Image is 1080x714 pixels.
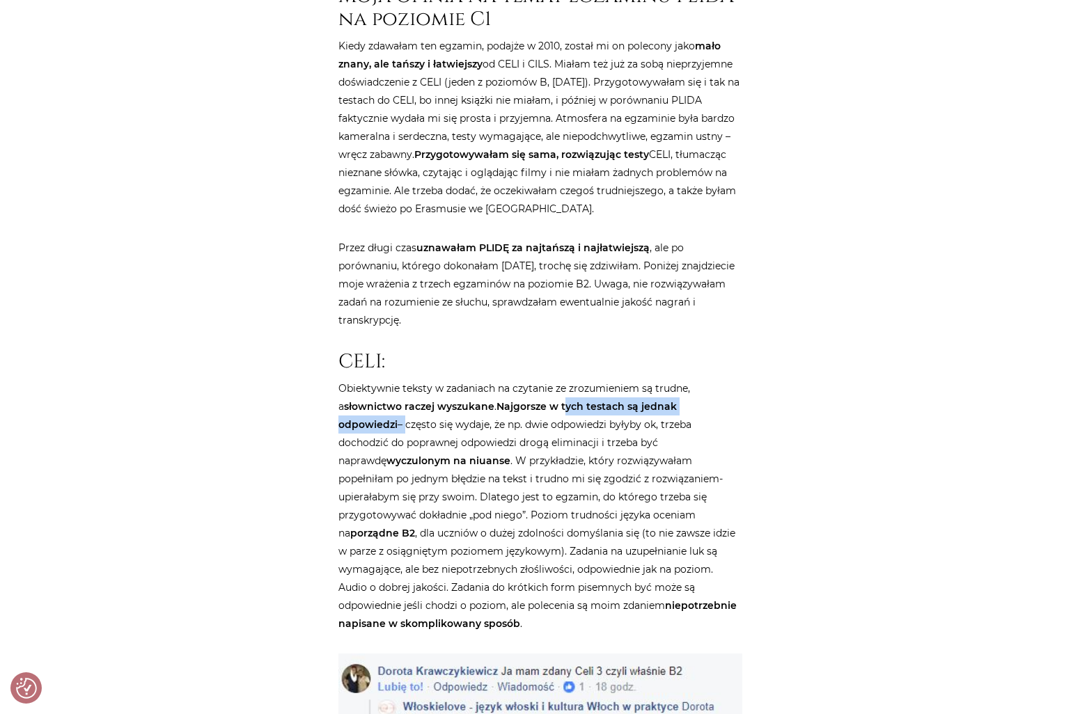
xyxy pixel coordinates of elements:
strong: uznawałam PLIDĘ za najtańszą i najłatwiejszą [416,241,650,254]
p: Obiektywnie teksty w zadaniach na czytanie ze zrozumieniem są trudne, a . – często się wydaje, że... [338,379,742,633]
p: Kiedy zdawałam ten egzamin, podajże w 2010, został mi on polecony jako od CELI i CILS. Miałam też... [338,37,742,218]
strong: słownictwo raczej wyszukane [344,400,494,413]
img: Revisit consent button [16,678,37,699]
strong: porządne B2 [350,527,415,539]
button: Preferencje co do zgód [16,678,37,699]
strong: niepotrzebnie napisane w skomplikowany sposób [338,599,737,630]
strong: Przygotowywałam się sama, rozwiązując testy [414,148,649,161]
h2: CELI: [338,350,742,374]
strong: Najgorsze w tych testach są jednak odpowiedzi [338,400,677,431]
p: Przez długi czas , ale po porównaniu, którego dokonałam [DATE], trochę się zdziwiłam. Poniżej zna... [338,239,742,329]
strong: wyczulonym na niuanse [386,454,510,467]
